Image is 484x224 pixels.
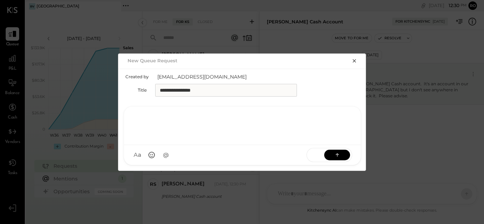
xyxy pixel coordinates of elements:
[125,74,149,79] label: Created by
[138,151,141,159] span: a
[163,151,169,159] span: @
[159,149,172,161] button: @
[125,87,147,93] label: Title
[131,149,144,161] button: Aa
[157,73,299,80] span: [EMAIL_ADDRESS][DOMAIN_NAME]
[128,58,178,63] h2: New Queue Request
[307,146,324,164] span: SEND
